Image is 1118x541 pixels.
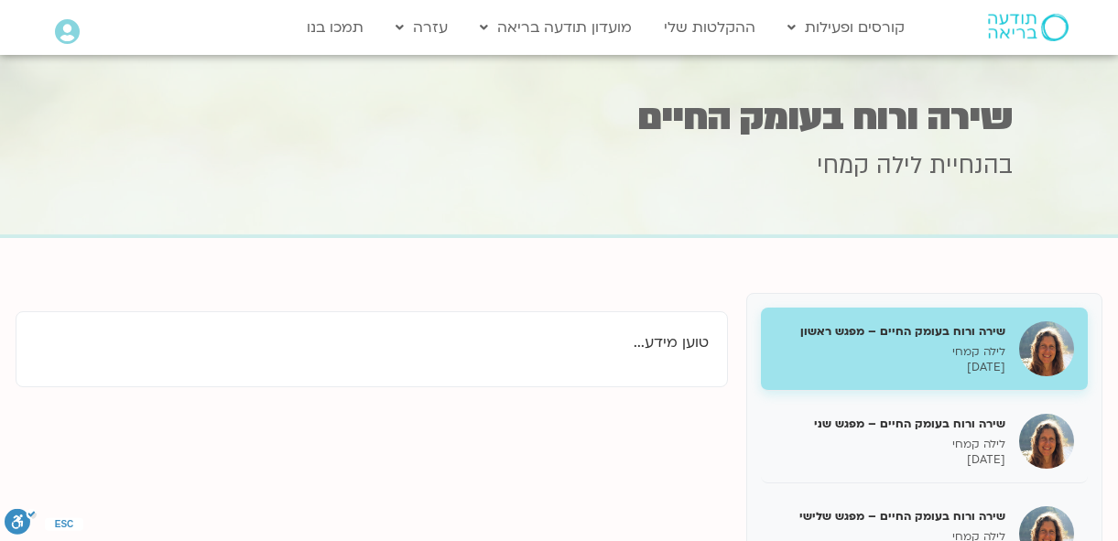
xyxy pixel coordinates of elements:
h1: שירה ורוח בעומק החיים [106,100,1013,135]
span: לילה קמחי [817,149,922,182]
a: קורסים ופעילות [778,10,914,45]
span: בהנחיית [929,149,1013,182]
p: [DATE] [775,452,1005,468]
h5: שירה ורוח בעומק החיים – מפגש שלישי [775,508,1005,525]
a: תמכו בנו [298,10,373,45]
img: שירה ורוח בעומק החיים – מפגש שני [1019,414,1074,469]
a: עזרה [386,10,457,45]
h5: שירה ורוח בעומק החיים – מפגש שני [775,416,1005,432]
p: [DATE] [775,360,1005,375]
p: לילה קמחי [775,437,1005,452]
img: שירה ורוח בעומק החיים – מפגש ראשון [1019,321,1074,376]
img: תודעה בריאה [988,14,1069,41]
p: לילה קמחי [775,344,1005,360]
p: טוען מידע... [35,330,709,355]
h5: שירה ורוח בעומק החיים – מפגש ראשון [775,323,1005,340]
a: מועדון תודעה בריאה [471,10,641,45]
a: ההקלטות שלי [655,10,765,45]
